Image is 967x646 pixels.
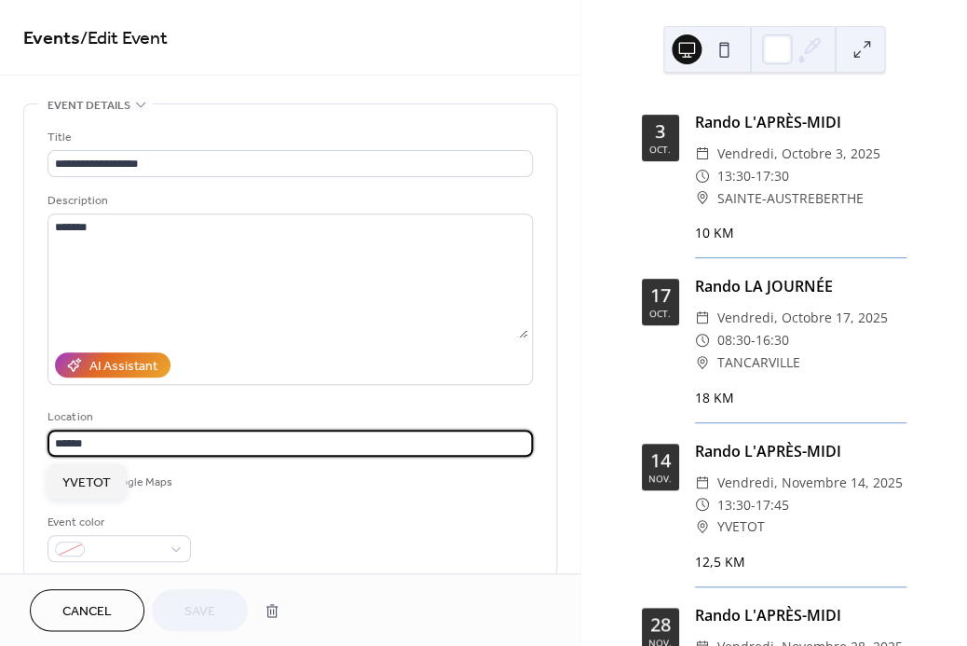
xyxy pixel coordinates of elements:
div: Title [48,128,529,147]
span: 16:30 [756,329,789,351]
div: 28 [650,615,671,634]
div: 14 [650,451,671,470]
div: oct. [649,144,671,154]
div: Rando L'APRÈS-MIDI [695,111,906,133]
span: - [751,329,756,351]
div: AI Assistant [89,357,157,377]
div: nov. [648,474,672,483]
div: ​ [695,165,710,187]
a: Events [23,21,80,57]
span: Event details [48,96,130,116]
span: 13:30 [717,165,751,187]
div: ​ [695,515,710,538]
div: Rando L'APRÈS-MIDI [695,440,906,462]
span: - [751,494,756,516]
div: Rando LA JOURNÉE [695,275,906,297]
span: 08:30 [717,329,751,351]
span: - [751,165,756,187]
span: 17:30 [756,165,789,187]
div: ​ [695,187,710,210]
div: Description [48,191,529,211]
div: Rando L'APRÈS-MIDI [695,604,906,626]
span: YVETOT [62,474,111,493]
div: ​ [695,494,710,516]
div: oct. [649,309,671,318]
div: 12,5 KM [695,552,906,571]
div: Location [48,407,529,427]
span: vendredi, novembre 14, 2025 [717,472,903,494]
div: Event color [48,513,187,532]
div: 10 KM [695,223,906,242]
div: 18 KM [695,388,906,407]
span: 13:30 [717,494,751,516]
div: ​ [695,143,710,165]
span: Cancel [62,602,112,622]
div: ​ [695,351,710,374]
span: YVETOT [717,515,765,538]
span: / Edit Event [80,21,168,57]
span: 17:45 [756,494,789,516]
div: ​ [695,472,710,494]
span: vendredi, octobre 17, 2025 [717,307,888,329]
button: AI Assistant [55,352,170,378]
span: vendredi, octobre 3, 2025 [717,143,880,165]
span: SAINTE-AUSTREBERTHE [717,187,864,210]
div: 17 [650,286,671,305]
div: ​ [695,307,710,329]
div: ​ [695,329,710,351]
span: TANCARVILLE [717,351,800,374]
div: 3 [655,122,665,141]
button: Cancel [30,589,144,631]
